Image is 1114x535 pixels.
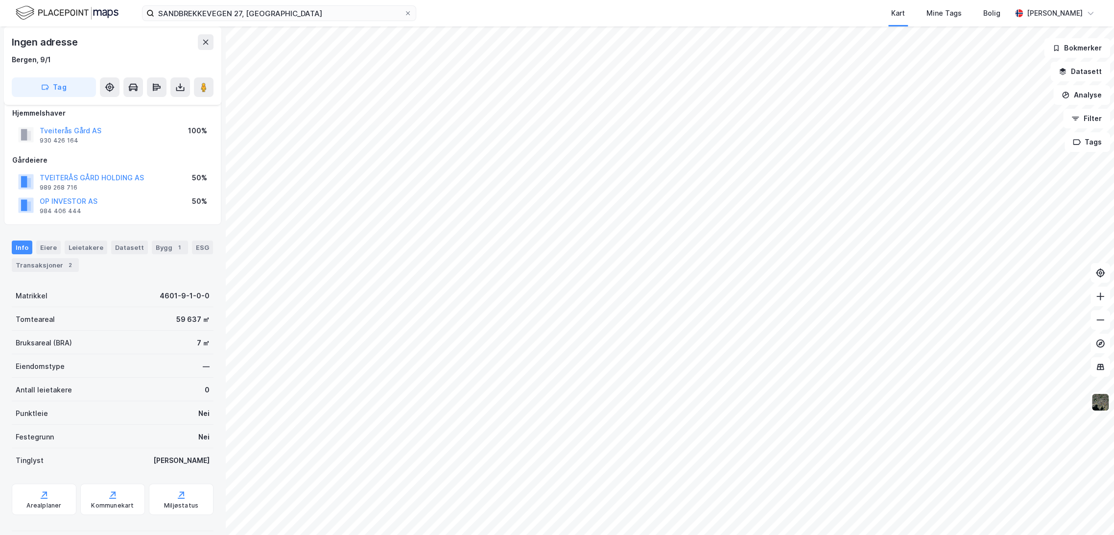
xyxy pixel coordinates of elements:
[160,290,210,302] div: 4601-9-1-0-0
[12,154,213,166] div: Gårdeiere
[40,137,78,145] div: 930 426 164
[203,361,210,372] div: —
[154,6,404,21] input: Søk på adresse, matrikkel, gårdeiere, leietakere eller personer
[40,184,77,192] div: 989 268 716
[198,431,210,443] div: Nei
[1065,132,1110,152] button: Tags
[192,241,213,254] div: ESG
[926,7,962,19] div: Mine Tags
[164,502,198,510] div: Miljøstatus
[36,241,61,254] div: Eiere
[983,7,1000,19] div: Bolig
[1044,38,1110,58] button: Bokmerker
[1065,488,1114,535] div: Kontrollprogram for chat
[1091,393,1110,412] img: 9k=
[16,384,72,396] div: Antall leietakere
[174,243,184,252] div: 1
[16,337,72,349] div: Bruksareal (BRA)
[16,4,119,22] img: logo.f888ab2527a4732fd821a326f86c7f29.svg
[205,384,210,396] div: 0
[192,172,207,184] div: 50%
[16,361,65,372] div: Eiendomstype
[16,290,47,302] div: Matrikkel
[40,207,81,215] div: 984 406 444
[12,258,79,272] div: Transaksjoner
[12,54,51,66] div: Bergen, 9/1
[111,241,148,254] div: Datasett
[16,408,48,419] div: Punktleie
[26,502,61,510] div: Arealplaner
[12,77,96,97] button: Tag
[1065,488,1114,535] iframe: Chat Widget
[153,455,210,466] div: [PERSON_NAME]
[16,431,54,443] div: Festegrunn
[1063,109,1110,128] button: Filter
[1050,62,1110,81] button: Datasett
[16,455,44,466] div: Tinglyst
[16,314,55,325] div: Tomteareal
[152,241,188,254] div: Bygg
[65,260,75,270] div: 2
[65,241,107,254] div: Leietakere
[12,34,79,50] div: Ingen adresse
[192,195,207,207] div: 50%
[197,337,210,349] div: 7 ㎡
[12,241,32,254] div: Info
[91,502,134,510] div: Kommunekart
[1053,85,1110,105] button: Analyse
[891,7,905,19] div: Kart
[198,408,210,419] div: Nei
[176,314,210,325] div: 59 637 ㎡
[1027,7,1083,19] div: [PERSON_NAME]
[12,107,213,119] div: Hjemmelshaver
[188,125,207,137] div: 100%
